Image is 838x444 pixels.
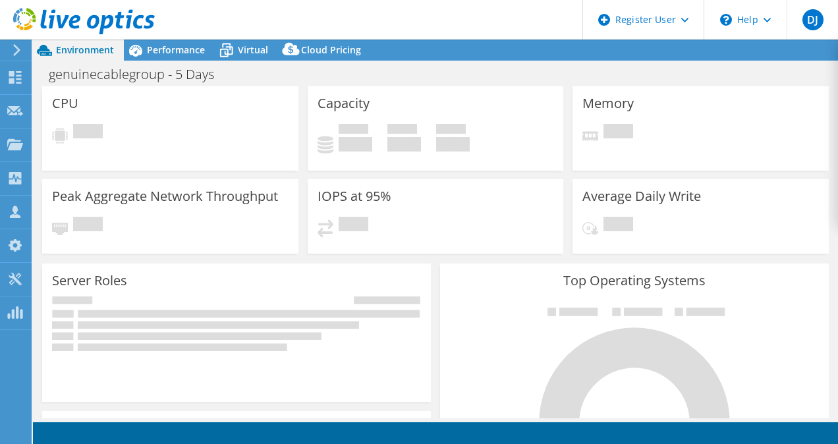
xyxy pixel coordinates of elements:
[720,14,732,26] svg: \n
[301,43,361,56] span: Cloud Pricing
[436,137,470,152] h4: 0 GiB
[339,137,372,152] h4: 0 GiB
[43,67,235,82] h1: genuinecablegroup - 5 Days
[387,124,417,137] span: Free
[582,96,634,111] h3: Memory
[52,189,278,204] h3: Peak Aggregate Network Throughput
[147,43,205,56] span: Performance
[56,43,114,56] span: Environment
[582,189,701,204] h3: Average Daily Write
[387,137,421,152] h4: 0 GiB
[339,124,368,137] span: Used
[73,124,103,142] span: Pending
[339,217,368,235] span: Pending
[802,9,824,30] span: DJ
[450,273,819,288] h3: Top Operating Systems
[603,217,633,235] span: Pending
[318,189,391,204] h3: IOPS at 95%
[73,217,103,235] span: Pending
[238,43,268,56] span: Virtual
[318,96,370,111] h3: Capacity
[603,124,633,142] span: Pending
[52,96,78,111] h3: CPU
[436,124,466,137] span: Total
[52,273,127,288] h3: Server Roles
